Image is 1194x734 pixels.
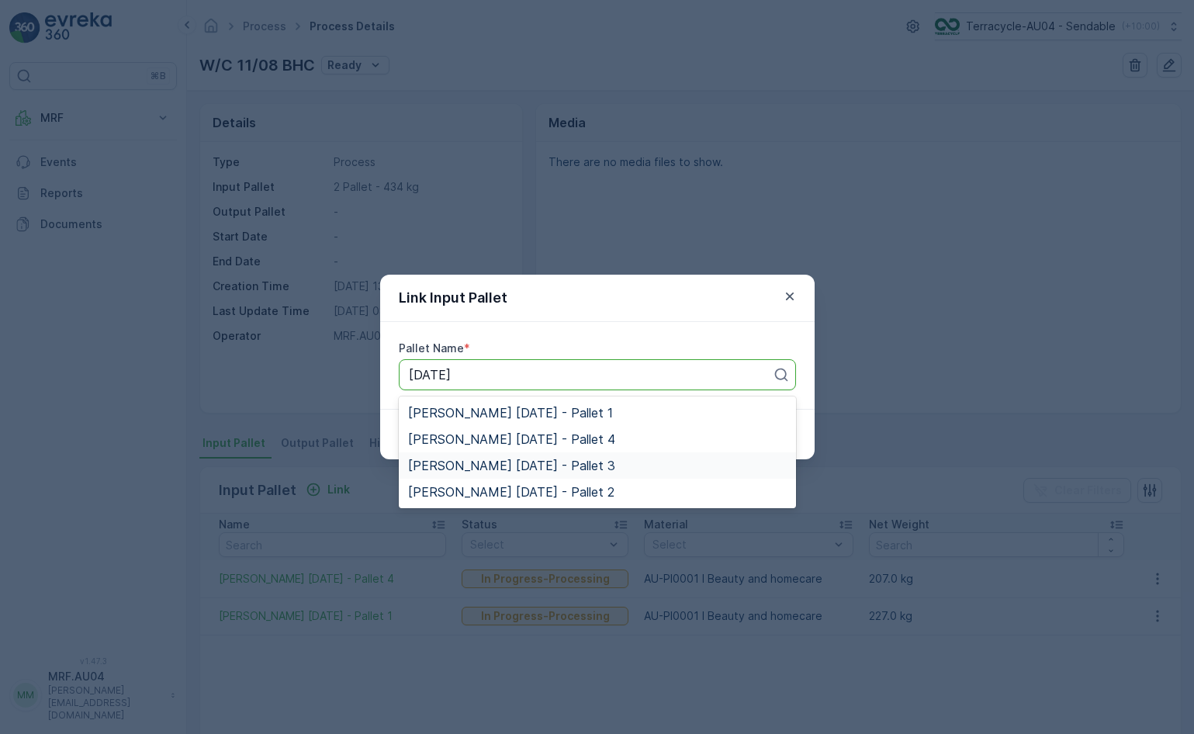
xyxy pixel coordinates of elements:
p: Link Input Pallet [399,287,507,309]
span: [PERSON_NAME] [DATE] - Pallet 1 [408,406,613,420]
label: Pallet Name [399,341,464,355]
span: [PERSON_NAME] [DATE] - Pallet 4 [408,432,615,446]
span: [PERSON_NAME] [DATE] - Pallet 2 [408,485,614,499]
span: [PERSON_NAME] [DATE] - Pallet 3 [408,459,615,473]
